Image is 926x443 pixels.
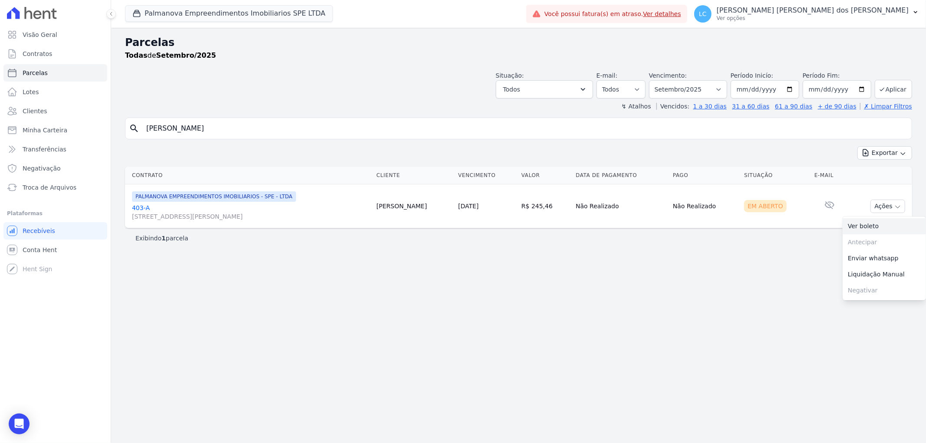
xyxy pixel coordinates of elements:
button: Todos [496,80,593,98]
button: Ações [870,200,905,213]
th: Vencimento [455,167,518,184]
a: Minha Carteira [3,121,107,139]
th: Data de Pagamento [572,167,669,184]
p: Ver opções [717,15,909,22]
td: Não Realizado [669,184,741,228]
a: Troca de Arquivos [3,179,107,196]
a: Negativação [3,160,107,177]
a: 403-A[STREET_ADDRESS][PERSON_NAME] [132,203,369,221]
span: Lotes [23,88,39,96]
div: Em Aberto [744,200,787,212]
span: Visão Geral [23,30,57,39]
h2: Parcelas [125,35,912,50]
a: Recebíveis [3,222,107,240]
span: PALMANOVA EMPREENDIMENTOS IMOBILIARIOS - SPE - LTDA [132,191,296,202]
p: [PERSON_NAME] [PERSON_NAME] dos [PERSON_NAME] [717,6,909,15]
th: Pago [669,167,741,184]
a: Ver boleto [843,218,926,234]
a: 1 a 30 dias [693,103,727,110]
span: Contratos [23,49,52,58]
a: ✗ Limpar Filtros [860,103,912,110]
a: Clientes [3,102,107,120]
span: Troca de Arquivos [23,183,76,192]
th: Valor [518,167,572,184]
label: Período Fim: [803,71,871,80]
th: E-mail [811,167,848,184]
a: [DATE] [458,203,478,210]
label: Vencidos: [656,103,689,110]
span: Negativação [23,164,61,173]
a: Lotes [3,83,107,101]
span: [STREET_ADDRESS][PERSON_NAME] [132,212,369,221]
div: Plataformas [7,208,104,219]
p: de [125,50,216,61]
span: Conta Hent [23,246,57,254]
span: Parcelas [23,69,48,77]
span: Transferências [23,145,66,154]
strong: Todas [125,51,148,59]
td: R$ 245,46 [518,184,572,228]
strong: Setembro/2025 [156,51,216,59]
th: Cliente [373,167,455,184]
a: 31 a 60 dias [732,103,769,110]
a: Ver detalhes [643,10,681,17]
label: E-mail: [596,72,618,79]
a: + de 90 dias [818,103,857,110]
div: Open Intercom Messenger [9,413,30,434]
label: Vencimento: [649,72,687,79]
a: Transferências [3,141,107,158]
a: 61 a 90 dias [775,103,812,110]
span: Recebíveis [23,226,55,235]
button: Exportar [857,146,912,160]
span: Você possui fatura(s) em atraso. [544,10,681,19]
a: Visão Geral [3,26,107,43]
b: 1 [161,235,166,242]
a: Conta Hent [3,241,107,259]
label: Situação: [496,72,524,79]
th: Situação [741,167,811,184]
i: search [129,123,139,134]
span: Todos [503,84,520,95]
span: LC [699,11,707,17]
th: Contrato [125,167,373,184]
button: LC [PERSON_NAME] [PERSON_NAME] dos [PERSON_NAME] Ver opções [687,2,926,26]
button: Palmanova Empreendimentos Imobiliarios SPE LTDA [125,5,333,22]
a: Contratos [3,45,107,62]
input: Buscar por nome do lote ou do cliente [141,120,908,137]
span: Minha Carteira [23,126,67,135]
span: Clientes [23,107,47,115]
label: Período Inicío: [731,72,773,79]
td: [PERSON_NAME] [373,184,455,228]
label: ↯ Atalhos [621,103,651,110]
p: Exibindo parcela [135,234,188,243]
button: Aplicar [875,80,912,98]
td: Não Realizado [572,184,669,228]
a: Parcelas [3,64,107,82]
